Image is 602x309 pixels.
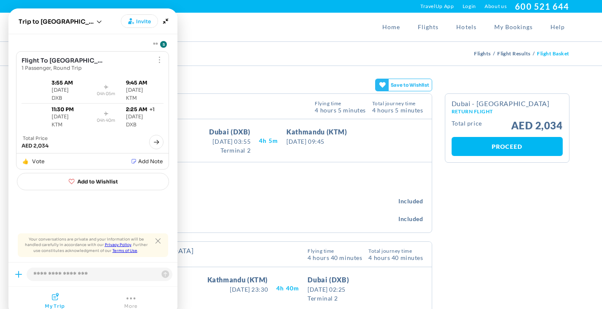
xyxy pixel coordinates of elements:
[452,120,482,131] small: Total Price
[398,197,423,205] span: Included
[308,254,362,261] span: 4 Hours 40 Minutes
[372,106,423,113] span: 4 hours 5 Minutes
[209,146,251,155] span: Terminal 2
[511,120,563,131] span: AED 2,034
[497,50,533,57] a: Flight Results
[50,199,399,205] p: Fits beneath the seat ahead of yours
[375,79,432,91] gamitee-button: Get your friends' opinions
[259,137,278,145] span: 4H 5M
[537,42,569,66] li: Flight Basket
[452,100,563,114] h2: Dubai - [GEOGRAPHIC_DATA]
[368,249,423,254] span: Total Journey Time
[398,215,423,223] span: Included
[42,177,423,187] p: The total baggage included in the price
[207,275,268,285] span: Kathmandu (KTM)
[315,106,366,113] span: 4 Hours 5 Minutes
[286,137,347,146] span: [DATE] 09:45
[209,127,251,137] span: Dubai (DXB)
[42,169,423,177] h4: Included baggage
[51,210,399,217] h4: 1 checked bag
[308,285,349,294] span: [DATE] 02:25
[308,249,362,254] span: Flying Time
[373,13,409,41] a: Home
[474,50,493,57] a: Flights
[276,284,299,293] span: 4H 40M
[447,13,485,41] a: Hotels
[542,13,569,41] a: Help
[368,254,423,261] span: 4 hours 40 Minutes
[372,101,423,106] span: Total Journey Time
[452,137,563,156] a: Proceed
[286,127,347,137] span: Kathmandu (KTM)
[308,294,349,303] span: Terminal 2
[50,192,399,200] h4: 1 personal item
[207,285,268,294] span: [DATE] 23:30
[308,275,349,285] span: Dubai (DXB)
[485,13,542,41] a: My Bookings
[515,1,569,11] a: 600 521 644
[409,13,447,41] a: Flights
[51,217,399,224] p: Max weight 30 kg
[209,137,251,146] span: [DATE] 03:55
[315,101,366,106] span: Flying Time
[452,109,563,114] small: Return Flight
